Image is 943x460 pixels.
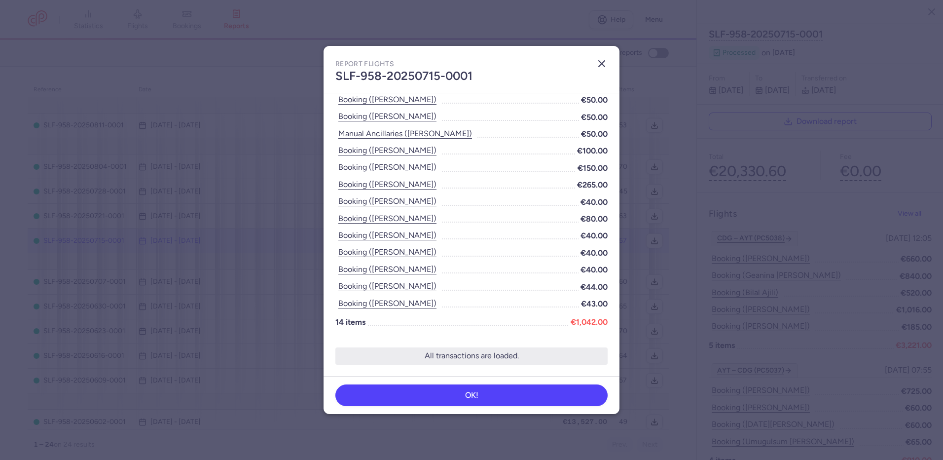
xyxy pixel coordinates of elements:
[335,178,439,191] button: Booking ([PERSON_NAME])
[335,144,439,157] button: Booking ([PERSON_NAME])
[335,93,439,106] button: Booking ([PERSON_NAME])
[335,58,608,70] h2: Report flights
[335,246,439,259] button: Booking ([PERSON_NAME])
[580,196,608,208] span: €40.00
[580,213,608,225] span: €80.00
[581,128,608,140] span: €50.00
[335,229,439,242] button: Booking ([PERSON_NAME])
[335,316,608,328] p: 14 items
[580,230,608,242] span: €40.00
[335,212,439,225] button: Booking ([PERSON_NAME])
[571,316,608,328] span: €1,042.00
[581,298,608,310] span: €43.00
[577,145,608,157] span: €100.00
[577,179,608,191] span: €265.00
[335,127,475,140] button: Manual Ancillaries ([PERSON_NAME])
[335,161,439,174] button: Booking ([PERSON_NAME])
[581,94,608,106] span: €50.00
[580,264,608,276] span: €40.00
[580,247,608,259] span: €40.00
[335,263,439,276] button: Booking ([PERSON_NAME])
[465,391,478,400] span: OK!
[335,347,608,364] p: All transactions are loaded.
[335,71,608,81] h4: SLF-958-20250715-0001
[335,110,439,123] button: Booking ([PERSON_NAME])
[335,195,439,208] button: Booking ([PERSON_NAME])
[335,297,439,310] button: Booking ([PERSON_NAME])
[578,162,608,174] span: €150.00
[335,384,608,406] button: OK!
[580,281,608,293] span: €44.00
[581,111,608,123] span: €50.00
[335,280,439,293] button: Booking ([PERSON_NAME])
